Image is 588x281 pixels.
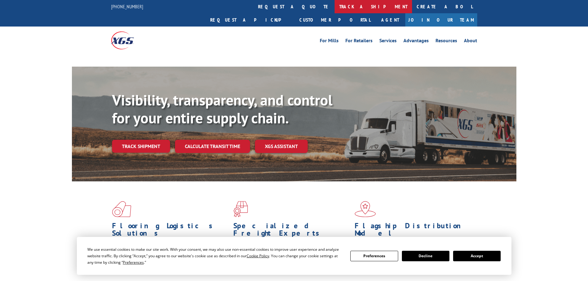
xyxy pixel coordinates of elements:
[247,253,269,258] span: Cookie Policy
[375,13,405,27] a: Agent
[345,38,373,45] a: For Retailers
[464,38,477,45] a: About
[379,38,397,45] a: Services
[206,13,295,27] a: Request a pickup
[402,251,449,261] button: Decline
[87,246,343,266] div: We use essential cookies to make our site work. With your consent, we may also use non-essential ...
[355,222,471,240] h1: Flagship Distribution Model
[77,237,511,275] div: Cookie Consent Prompt
[111,3,143,10] a: [PHONE_NUMBER]
[405,13,477,27] a: Join Our Team
[255,140,308,153] a: XGS ASSISTANT
[112,222,229,240] h1: Flooring Logistics Solutions
[233,222,350,240] h1: Specialized Freight Experts
[112,140,170,153] a: Track shipment
[112,201,131,217] img: xgs-icon-total-supply-chain-intelligence-red
[350,251,398,261] button: Preferences
[453,251,501,261] button: Accept
[436,38,457,45] a: Resources
[355,201,376,217] img: xgs-icon-flagship-distribution-model-red
[175,140,250,153] a: Calculate transit time
[320,38,339,45] a: For Mills
[403,38,429,45] a: Advantages
[295,13,375,27] a: Customer Portal
[123,260,144,265] span: Preferences
[112,90,332,127] b: Visibility, transparency, and control for your entire supply chain.
[233,201,248,217] img: xgs-icon-focused-on-flooring-red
